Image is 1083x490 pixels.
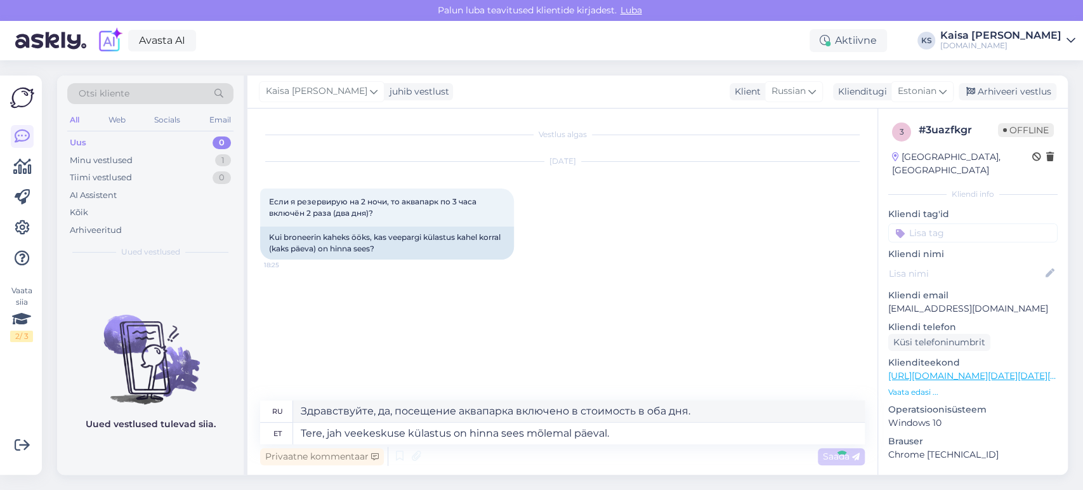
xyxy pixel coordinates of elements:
[888,403,1058,416] p: Operatsioonisüsteem
[940,30,1061,41] div: Kaisa [PERSON_NAME]
[888,448,1058,461] p: Chrome [TECHNICAL_ID]
[900,127,904,136] span: 3
[889,267,1043,281] input: Lisa nimi
[70,136,86,149] div: Uus
[215,154,231,167] div: 1
[888,334,990,351] div: Küsi telefoninumbrit
[213,171,231,184] div: 0
[888,223,1058,242] input: Lisa tag
[917,32,935,50] div: KS
[888,387,1058,398] p: Vaata edasi ...
[70,171,132,184] div: Tiimi vestlused
[771,84,806,98] span: Russian
[70,189,117,202] div: AI Assistent
[998,123,1054,137] span: Offline
[898,84,936,98] span: Estonian
[207,112,233,128] div: Email
[106,112,128,128] div: Web
[67,112,82,128] div: All
[10,86,34,110] img: Askly Logo
[70,206,88,219] div: Kõik
[260,129,865,140] div: Vestlus algas
[888,356,1058,369] p: Klienditeekond
[260,227,514,260] div: Kui broneerin kaheks ööks, kas veepargi külastus kahel korral (kaks päeva) on hinna sees?
[260,156,865,167] div: [DATE]
[892,150,1032,177] div: [GEOGRAPHIC_DATA], [GEOGRAPHIC_DATA]
[10,285,33,342] div: Vaata siia
[10,331,33,342] div: 2 / 3
[919,122,998,138] div: # 3uazfkgr
[940,41,1061,51] div: [DOMAIN_NAME]
[152,112,183,128] div: Socials
[888,435,1058,448] p: Brauser
[121,246,180,258] span: Uued vestlused
[269,197,478,218] span: Если я резервирую на 2 ночи, то аквапарк по 3 часа включён 2 раза (два дня)?
[888,248,1058,261] p: Kliendi nimi
[617,4,646,16] span: Luba
[810,29,887,52] div: Aktiivne
[384,85,449,98] div: juhib vestlust
[730,85,761,98] div: Klient
[70,154,133,167] div: Minu vestlused
[70,224,122,237] div: Arhiveeritud
[57,292,244,406] img: No chats
[959,83,1056,100] div: Arhiveeri vestlus
[940,30,1075,51] a: Kaisa [PERSON_NAME][DOMAIN_NAME]
[264,260,312,270] span: 18:25
[888,416,1058,430] p: Windows 10
[833,85,887,98] div: Klienditugi
[888,289,1058,302] p: Kliendi email
[888,302,1058,315] p: [EMAIL_ADDRESS][DOMAIN_NAME]
[888,474,1058,486] div: [PERSON_NAME]
[266,84,367,98] span: Kaisa [PERSON_NAME]
[888,208,1058,221] p: Kliendi tag'id
[213,136,231,149] div: 0
[86,418,216,431] p: Uued vestlused tulevad siia.
[888,189,1058,200] div: Kliendi info
[96,27,123,54] img: explore-ai
[888,321,1058,334] p: Kliendi telefon
[128,30,196,51] a: Avasta AI
[79,87,129,100] span: Otsi kliente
